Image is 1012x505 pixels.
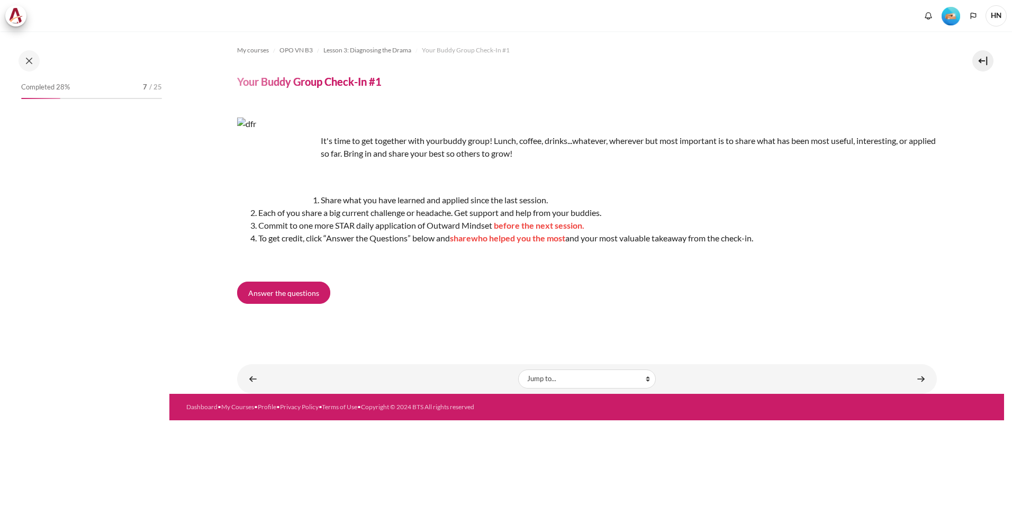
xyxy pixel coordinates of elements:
[8,8,23,24] img: Architeck
[237,75,382,88] h4: Your Buddy Group Check-In #1
[237,118,317,197] img: dfr
[248,287,319,299] span: Answer the questions
[143,82,147,93] span: 7
[21,98,60,99] div: 28%
[258,403,276,411] a: Profile
[237,42,937,59] nav: Navigation bar
[237,134,937,160] p: buddy group! Lunch, coffee, drinks...whatever, wherever but most important is to share what has b...
[186,402,632,412] div: • • • • •
[920,8,936,24] div: Show notification window with no new notifications
[186,403,218,411] a: Dashboard
[279,46,313,55] span: OPO VN B3
[986,5,1007,26] a: User menu
[258,219,937,232] li: Commit to one more STAR daily application of Outward Mindset
[237,46,269,55] span: My courses
[237,44,269,57] a: My courses
[258,208,601,218] span: Each of you share a big current challenge or headache. Get support and help from your buddies.
[942,7,960,25] img: Level #2
[258,232,937,245] li: To get credit, click “Answer the Questions” below and and your most valuable takeaway from the ch...
[322,403,357,411] a: Terms of Use
[361,403,474,411] a: Copyright © 2024 BTS All rights reserved
[450,233,471,243] span: share
[242,368,264,389] a: ◄ Lesson 3 STAR Application
[422,44,510,57] a: Your Buddy Group Check-In #1
[494,220,582,230] span: before the next session
[169,31,1004,394] section: Content
[323,44,411,57] a: Lesson 3: Diagnosing the Drama
[937,6,964,25] a: Level #2
[21,82,70,93] span: Completed 28%
[149,82,162,93] span: / 25
[5,5,32,26] a: Architeck Architeck
[965,8,981,24] button: Languages
[422,46,510,55] span: Your Buddy Group Check-In #1
[942,6,960,25] div: Level #2
[910,368,932,389] a: Lesson 4 Videos (17 min.) ►
[280,403,319,411] a: Privacy Policy
[221,403,254,411] a: My Courses
[582,220,584,230] span: .
[279,44,313,57] a: OPO VN B3
[237,282,330,304] a: Answer the questions
[321,136,443,146] span: It's time to get together with your
[471,233,565,243] span: who helped you the most
[986,5,1007,26] span: HN
[323,46,411,55] span: Lesson 3: Diagnosing the Drama
[258,194,937,206] li: Share what you have learned and applied since the last session.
